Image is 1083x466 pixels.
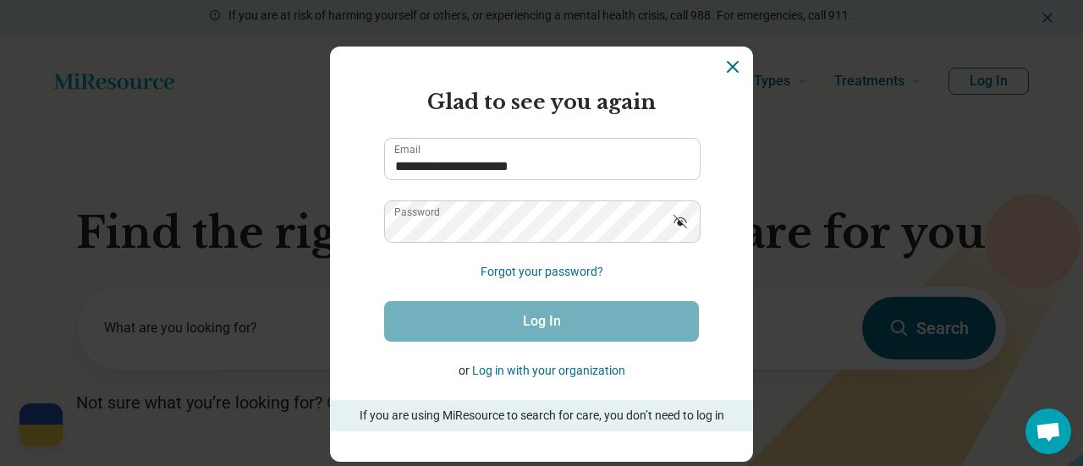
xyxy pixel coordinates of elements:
button: Forgot your password? [481,263,603,281]
button: Log In [384,301,699,342]
h2: Glad to see you again [384,87,699,118]
label: Password [394,207,440,217]
button: Show password [662,200,699,241]
section: Login Dialog [330,47,753,462]
button: Dismiss [723,57,743,77]
button: Log in with your organization [472,362,625,380]
p: If you are using MiResource to search for care, you don’t need to log in [354,407,729,425]
p: or [384,362,699,380]
label: Email [394,145,421,155]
